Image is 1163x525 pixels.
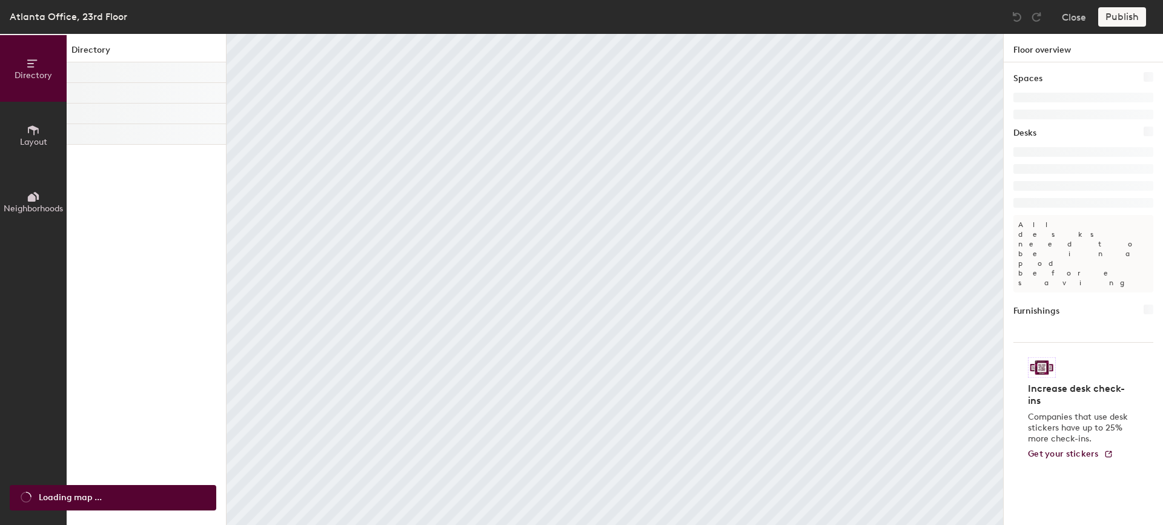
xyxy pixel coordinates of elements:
[1062,7,1086,27] button: Close
[1013,127,1036,140] h1: Desks
[1028,449,1113,460] a: Get your stickers
[39,491,102,504] span: Loading map ...
[1030,11,1042,23] img: Redo
[20,137,47,147] span: Layout
[1004,34,1163,62] h1: Floor overview
[1013,215,1153,292] p: All desks need to be in a pod before saving
[1013,305,1059,318] h1: Furnishings
[227,34,1003,525] canvas: Map
[15,70,52,81] span: Directory
[1028,449,1099,459] span: Get your stickers
[1028,383,1132,407] h4: Increase desk check-ins
[1028,412,1132,444] p: Companies that use desk stickers have up to 25% more check-ins.
[1013,72,1042,85] h1: Spaces
[1011,11,1023,23] img: Undo
[67,44,226,62] h1: Directory
[10,9,127,24] div: Atlanta Office, 23rd Floor
[1028,357,1056,378] img: Sticker logo
[4,203,63,214] span: Neighborhoods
